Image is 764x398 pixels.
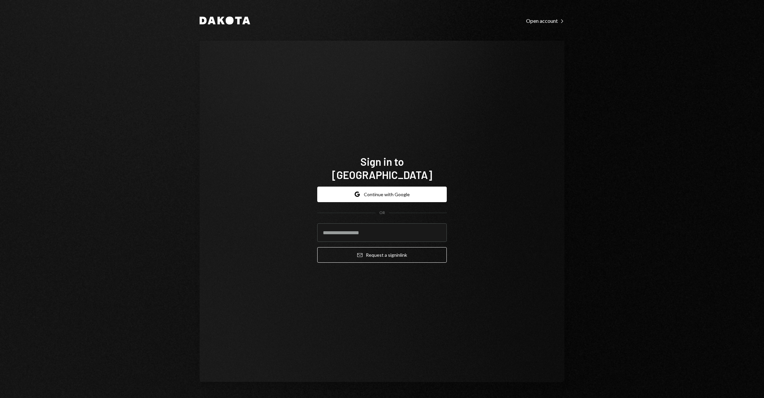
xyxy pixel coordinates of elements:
button: Request a signinlink [317,247,447,263]
a: Open account [526,17,564,24]
h1: Sign in to [GEOGRAPHIC_DATA] [317,155,447,181]
button: Continue with Google [317,187,447,202]
div: OR [379,210,385,216]
div: Open account [526,18,564,24]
